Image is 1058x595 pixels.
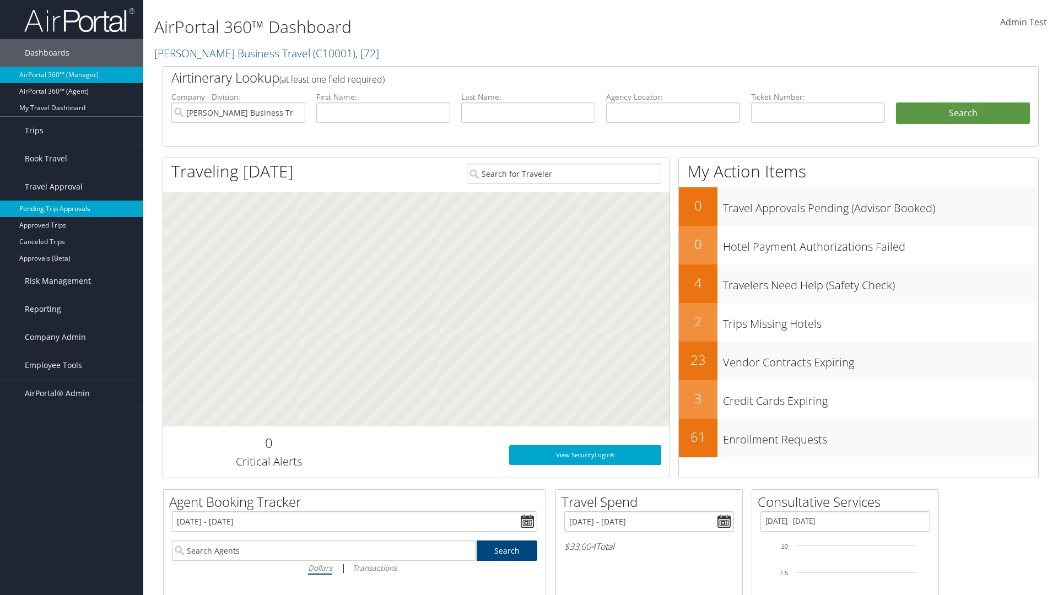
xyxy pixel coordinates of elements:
[154,15,749,39] h1: AirPortal 360™ Dashboard
[562,493,742,511] h2: Travel Spend
[477,540,538,561] a: Search
[25,145,67,172] span: Book Travel
[896,102,1030,125] button: Search
[679,196,717,215] h2: 0
[679,419,1038,457] a: 61Enrollment Requests
[25,351,82,379] span: Employee Tools
[169,493,546,511] h2: Agent Booking Tracker
[279,73,385,85] span: (at least one field required)
[25,323,86,351] span: Company Admin
[723,426,1038,447] h3: Enrollment Requests
[25,39,69,67] span: Dashboards
[679,264,1038,303] a: 4Travelers Need Help (Safety Check)
[461,91,595,102] label: Last Name:
[25,173,83,201] span: Travel Approval
[723,388,1038,409] h3: Credit Cards Expiring
[758,493,938,511] h2: Consultative Services
[679,273,717,292] h2: 4
[679,389,717,408] h2: 3
[172,540,476,561] input: Search Agents
[25,380,90,407] span: AirPortal® Admin
[723,195,1038,216] h3: Travel Approvals Pending (Advisor Booked)
[25,267,91,295] span: Risk Management
[171,434,366,452] h2: 0
[679,342,1038,380] a: 23Vendor Contracts Expiring
[606,91,740,102] label: Agency Locator:
[723,272,1038,293] h3: Travelers Need Help (Safety Check)
[154,46,379,61] a: [PERSON_NAME] Business Travel
[467,164,661,184] input: Search for Traveler
[564,540,596,553] span: $33,004
[171,454,366,469] h3: Critical Alerts
[25,117,44,144] span: Trips
[679,350,717,369] h2: 23
[308,562,332,573] i: Dollars
[353,562,397,573] i: Transactions
[171,68,957,87] h2: Airtinerary Lookup
[313,46,355,61] span: ( C10001 )
[679,187,1038,226] a: 0Travel Approvals Pending (Advisor Booked)
[25,295,61,323] span: Reporting
[1000,6,1047,40] a: Admin Test
[751,91,885,102] label: Ticket Number:
[679,428,717,446] h2: 61
[172,561,537,575] div: |
[723,311,1038,332] h3: Trips Missing Hotels
[509,445,661,465] a: View SecurityLogic®
[1000,16,1047,28] span: Admin Test
[679,235,717,253] h2: 0
[781,543,788,550] tspan: 10
[679,226,1038,264] a: 0Hotel Payment Authorizations Failed
[679,312,717,331] h2: 2
[723,349,1038,370] h3: Vendor Contracts Expiring
[780,570,788,576] tspan: 7.5
[679,303,1038,342] a: 2Trips Missing Hotels
[723,234,1038,255] h3: Hotel Payment Authorizations Failed
[24,7,134,33] img: airportal-logo.png
[355,46,379,61] span: , [ 72 ]
[171,160,294,183] h1: Traveling [DATE]
[564,540,734,553] h6: Total
[679,380,1038,419] a: 3Credit Cards Expiring
[171,91,305,102] label: Company - Division:
[316,91,450,102] label: First Name:
[679,160,1038,183] h1: My Action Items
